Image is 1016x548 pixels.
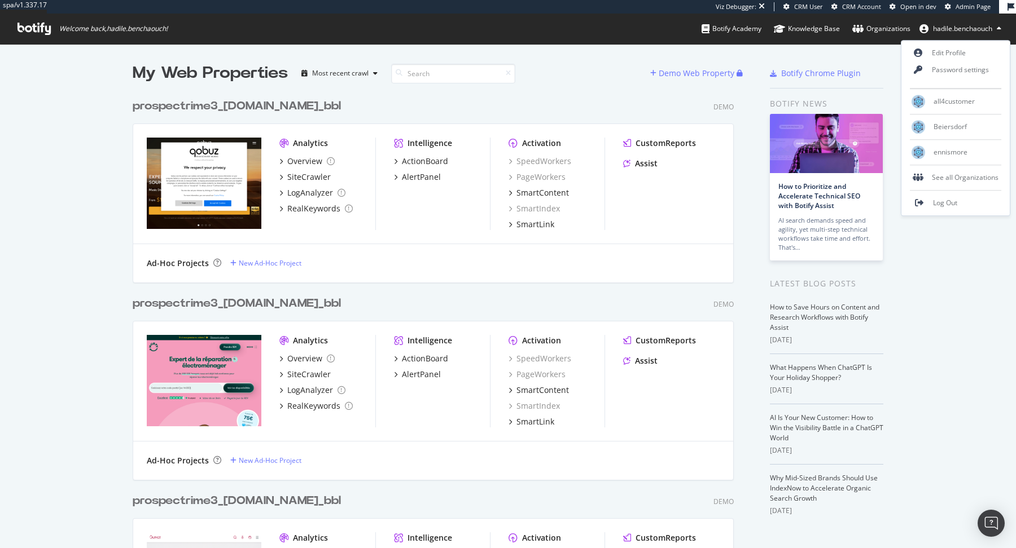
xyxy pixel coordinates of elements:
[770,98,883,110] div: Botify news
[239,258,301,268] div: New Ad-Hoc Project
[279,156,335,167] a: Overview
[509,416,554,427] a: SmartLink
[509,400,560,412] a: SmartIndex
[910,20,1010,38] button: hadile.benchaouch
[133,295,341,312] div: prospectrime3_[DOMAIN_NAME]_bbl
[408,532,452,543] div: Intelligence
[713,497,734,506] div: Demo
[770,413,883,443] a: AI Is Your New Customer: How to Win the Visibility Battle in a ChatGPT World
[287,171,331,183] div: SiteCrawler
[933,24,992,33] span: hadile.benchaouch
[279,400,353,412] a: RealKeywords
[133,98,345,114] a: prospectrime3_[DOMAIN_NAME]_bbl
[716,2,756,11] div: Viz Debugger:
[287,400,340,412] div: RealKeywords
[636,335,696,346] div: CustomReports
[901,195,1010,211] a: Log Out
[650,64,737,82] button: Demo Web Property
[770,302,879,332] a: How to Save Hours on Content and Research Workflows with Botify Assist
[133,493,345,509] a: prospectrime3_[DOMAIN_NAME]_bbl
[636,532,696,543] div: CustomReports
[287,203,340,214] div: RealKeywords
[635,158,658,169] div: Assist
[147,138,261,229] img: prospectrime3_qobuz.com_bbl
[842,2,881,11] span: CRM Account
[509,353,571,364] a: SpeedWorkers
[287,156,322,167] div: Overview
[59,24,168,33] span: Welcome back, hadile.benchaouch !
[133,62,288,85] div: My Web Properties
[408,138,452,149] div: Intelligence
[516,416,554,427] div: SmartLink
[623,532,696,543] a: CustomReports
[391,64,515,83] input: Search
[852,14,910,44] a: Organizations
[945,2,991,11] a: Admin Page
[702,14,761,44] a: Botify Academy
[778,182,860,210] a: How to Prioritize and Accelerate Technical SEO with Botify Assist
[394,353,448,364] a: ActionBoard
[516,187,569,198] div: SmartContent
[770,68,861,79] a: Botify Chrome Plugin
[934,122,967,132] span: Beiersdorf
[293,335,328,346] div: Analytics
[287,353,322,364] div: Overview
[978,510,1005,537] div: Open Intercom Messenger
[394,156,448,167] a: ActionBoard
[522,532,561,543] div: Activation
[774,23,840,34] div: Knowledge Base
[933,198,957,208] span: Log Out
[402,369,441,380] div: AlertPanel
[713,102,734,112] div: Demo
[394,369,441,380] a: AlertPanel
[239,456,301,465] div: New Ad-Hoc Project
[934,148,967,157] span: ennismore
[912,120,925,134] img: Beiersdorf
[147,335,261,426] img: prospectrime3_murfy.fr_bbl
[912,95,925,108] img: all4customer
[650,68,737,78] a: Demo Web Property
[770,385,883,395] div: [DATE]
[770,114,883,173] img: How to Prioritize and Accelerate Technical SEO with Botify Assist
[522,335,561,346] div: Activation
[635,355,658,366] div: Assist
[509,369,566,380] div: PageWorkers
[636,138,696,149] div: CustomReports
[956,2,991,11] span: Admin Page
[901,169,1010,186] div: See all Organizations
[279,369,331,380] a: SiteCrawler
[516,219,554,230] div: SmartLink
[509,203,560,214] div: SmartIndex
[287,187,333,198] div: LogAnalyzer
[509,156,571,167] a: SpeedWorkers
[900,2,936,11] span: Open in dev
[408,335,452,346] div: Intelligence
[623,158,658,169] a: Assist
[402,156,448,167] div: ActionBoard
[702,23,761,34] div: Botify Academy
[509,171,566,183] a: PageWorkers
[279,171,331,183] a: SiteCrawler
[147,455,209,466] div: Ad-Hoc Projects
[297,64,382,82] button: Most recent crawl
[901,45,1010,61] a: Edit Profile
[133,493,341,509] div: prospectrime3_[DOMAIN_NAME]_bbl
[783,2,823,11] a: CRM User
[770,277,883,290] div: Latest Blog Posts
[713,299,734,309] div: Demo
[293,138,328,149] div: Analytics
[794,2,823,11] span: CRM User
[230,258,301,268] a: New Ad-Hoc Project
[279,353,335,364] a: Overview
[778,216,874,252] div: AI search demands speed and agility, yet multi-step technical workflows take time and effort. Tha...
[279,385,345,396] a: LogAnalyzer
[402,171,441,183] div: AlertPanel
[770,445,883,456] div: [DATE]
[770,506,883,516] div: [DATE]
[770,473,878,503] a: Why Mid-Sized Brands Should Use IndexNow to Accelerate Organic Search Growth
[659,68,734,79] div: Demo Web Property
[770,363,872,382] a: What Happens When ChatGPT Is Your Holiday Shopper?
